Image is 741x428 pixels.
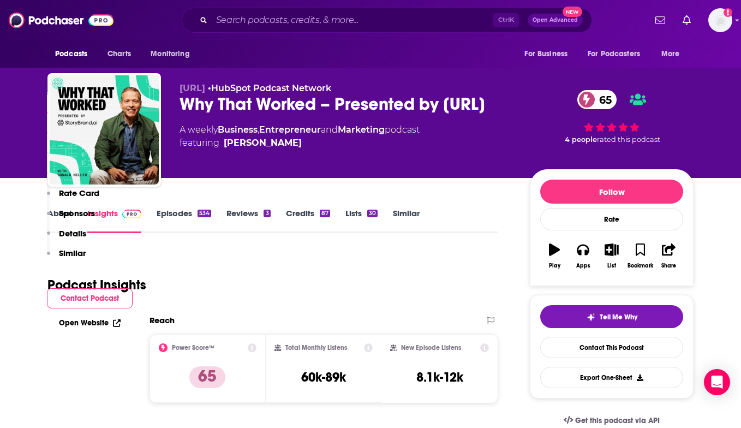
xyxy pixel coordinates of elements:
[157,208,211,233] a: Episodes534
[597,236,626,276] button: List
[708,8,732,32] span: Logged in as megcassidy
[708,8,732,32] button: Show profile menu
[212,11,493,29] input: Search podcasts, credits, & more...
[651,11,670,29] a: Show notifications dropdown
[100,44,138,64] a: Charts
[576,263,590,269] div: Apps
[416,369,463,385] h3: 8.1k-12k
[517,44,581,64] button: open menu
[218,124,258,135] a: Business
[565,135,597,144] span: 4 people
[59,208,95,218] p: Sponsors
[47,248,86,268] button: Similar
[493,13,519,27] span: Ctrl K
[540,367,683,388] button: Export One-Sheet
[704,369,730,395] div: Open Intercom Messenger
[286,208,330,233] a: Credits87
[654,44,694,64] button: open menu
[540,305,683,328] button: tell me why sparkleTell Me Why
[607,263,616,269] div: List
[180,123,420,150] div: A weekly podcast
[524,46,567,62] span: For Business
[198,210,211,217] div: 534
[180,83,205,93] span: [URL]
[224,136,302,150] a: Donald Miller
[588,90,617,109] span: 65
[182,8,592,33] div: Search podcasts, credits, & more...
[55,46,87,62] span: Podcasts
[628,263,653,269] div: Bookmark
[59,248,86,258] p: Similar
[258,124,259,135] span: ,
[540,208,683,230] div: Rate
[393,208,420,233] a: Similar
[530,83,694,151] div: 65 4 peoplerated this podcast
[59,318,121,328] a: Open Website
[708,8,732,32] img: User Profile
[47,44,101,64] button: open menu
[301,369,346,385] h3: 60k-89k
[189,366,225,388] p: 65
[150,315,175,325] h2: Reach
[540,236,569,276] button: Play
[581,44,656,64] button: open menu
[724,8,732,17] svg: Add a profile image
[575,416,660,425] span: Get this podcast via API
[264,210,270,217] div: 3
[226,208,270,233] a: Reviews3
[50,75,159,185] img: Why That Worked – Presented by StoryBrand.ai
[587,313,595,322] img: tell me why sparkle
[321,124,338,135] span: and
[655,236,683,276] button: Share
[401,344,461,352] h2: New Episode Listens
[47,208,95,228] button: Sponsors
[600,313,637,322] span: Tell Me Why
[563,7,582,17] span: New
[569,236,597,276] button: Apps
[9,10,113,31] img: Podchaser - Follow, Share and Rate Podcasts
[626,236,654,276] button: Bookmark
[47,228,86,248] button: Details
[143,44,204,64] button: open menu
[208,83,331,93] span: •
[367,210,378,217] div: 30
[678,11,695,29] a: Show notifications dropdown
[338,124,385,135] a: Marketing
[180,136,420,150] span: featuring
[661,46,680,62] span: More
[172,344,214,352] h2: Power Score™
[588,46,640,62] span: For Podcasters
[345,208,378,233] a: Lists30
[211,83,331,93] a: HubSpot Podcast Network
[259,124,321,135] a: Entrepreneur
[540,180,683,204] button: Follow
[59,228,86,239] p: Details
[151,46,189,62] span: Monitoring
[549,263,560,269] div: Play
[320,210,330,217] div: 87
[528,14,583,27] button: Open AdvancedNew
[597,135,660,144] span: rated this podcast
[285,344,347,352] h2: Total Monthly Listens
[107,46,131,62] span: Charts
[533,17,578,23] span: Open Advanced
[661,263,676,269] div: Share
[540,337,683,358] a: Contact This Podcast
[47,288,133,308] button: Contact Podcast
[577,90,617,109] a: 65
